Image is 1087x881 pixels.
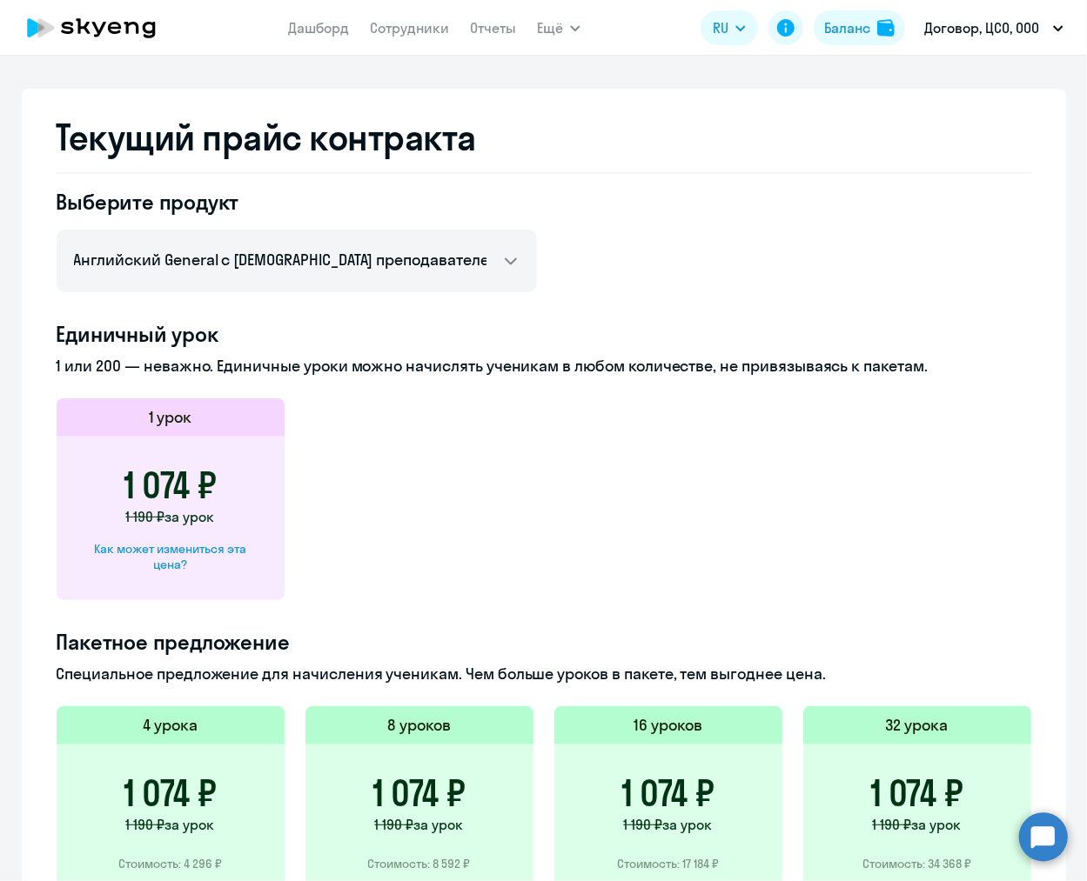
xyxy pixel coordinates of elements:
[57,320,1031,348] h4: Единичный урок
[288,19,349,37] a: Дашборд
[57,117,1031,158] h2: Текущий прайс контракта
[912,816,962,833] span: за урок
[713,17,728,38] span: RU
[814,10,905,45] button: Балансbalance
[634,714,702,737] h5: 16 уроков
[143,714,198,737] h5: 4 урока
[370,19,449,37] a: Сотрудники
[387,714,451,737] h5: 8 уроков
[663,816,713,833] span: за урок
[824,17,870,38] div: Баланс
[701,10,758,45] button: RU
[862,856,971,871] p: Стоимость: 34 368 ₽
[414,816,464,833] span: за урок
[124,772,217,814] h3: 1 074 ₽
[368,856,471,871] p: Стоимость: 8 592 ₽
[118,856,222,871] p: Стоимость: 4 296 ₽
[470,19,516,37] a: Отчеты
[149,406,192,429] h5: 1 урок
[886,714,949,737] h5: 32 урока
[873,816,912,833] span: 1 190 ₽
[372,772,466,814] h3: 1 074 ₽
[124,464,217,506] h3: 1 074 ₽
[537,10,580,45] button: Ещё
[126,508,165,525] span: 1 190 ₽
[621,772,715,814] h3: 1 074 ₽
[57,663,1031,685] p: Специальное предложение для начисления ученикам. Чем больше уроков в пакете, тем выгоднее цена.
[537,17,563,38] span: Ещё
[126,816,165,833] span: 1 190 ₽
[624,816,663,833] span: 1 190 ₽
[375,816,414,833] span: 1 190 ₽
[877,19,895,37] img: balance
[870,772,963,814] h3: 1 074 ₽
[165,816,215,833] span: за урок
[57,188,537,216] h4: Выберите продукт
[617,856,719,871] p: Стоимость: 17 184 ₽
[57,355,1031,377] p: 1 или 200 — неважно. Единичные уроки можно начислять ученикам в любом количестве, не привязываясь...
[165,508,215,525] span: за урок
[57,628,1031,656] h4: Пакетное предложение
[84,541,257,572] div: Как может измениться эта цена?
[924,17,1039,38] p: Договор, ЦСО, ООО
[916,7,1072,49] button: Договор, ЦСО, ООО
